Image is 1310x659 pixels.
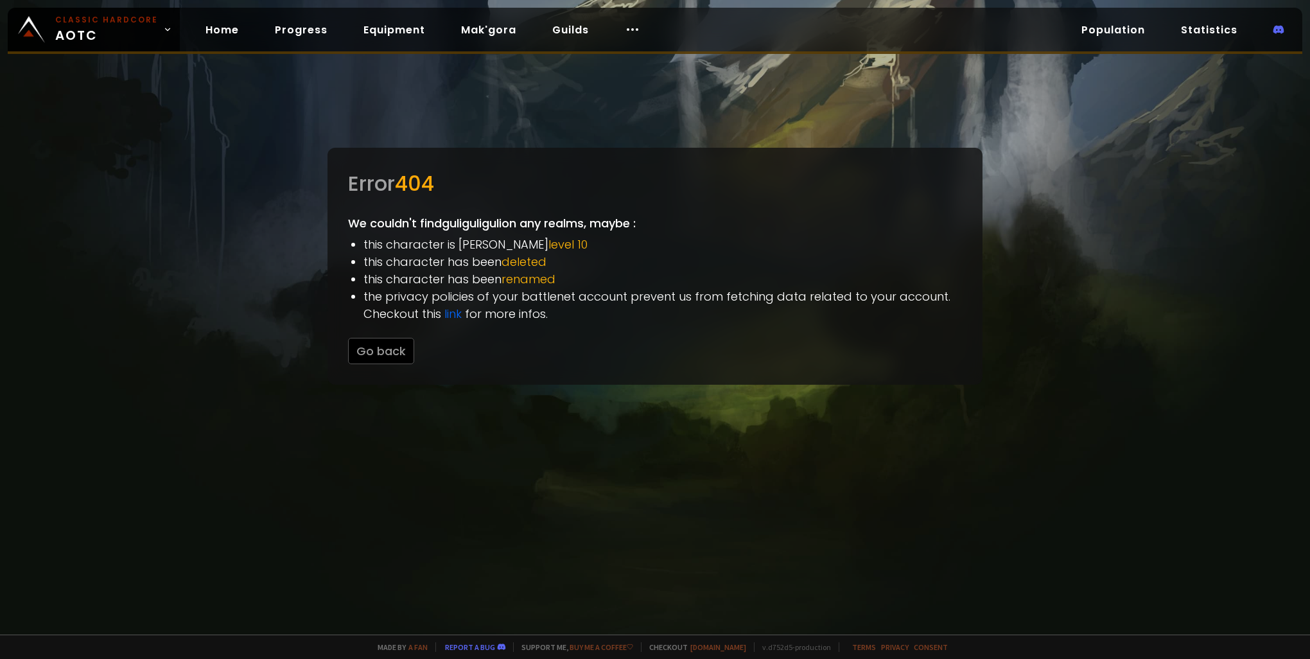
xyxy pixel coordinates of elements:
[353,17,435,43] a: Equipment
[195,17,249,43] a: Home
[1071,17,1155,43] a: Population
[363,253,962,270] li: this character has been
[363,236,962,253] li: this character is [PERSON_NAME]
[395,169,434,198] span: 404
[363,270,962,288] li: this character has been
[852,642,876,652] a: Terms
[363,288,962,322] li: the privacy policies of your battlenet account prevent us from fetching data related to your acco...
[265,17,338,43] a: Progress
[641,642,746,652] span: Checkout
[8,8,180,51] a: Classic HardcoreAOTC
[914,642,948,652] a: Consent
[881,642,909,652] a: Privacy
[570,642,633,652] a: Buy me a coffee
[451,17,527,43] a: Mak'gora
[513,642,633,652] span: Support me,
[444,306,462,322] a: link
[502,254,546,270] span: deleted
[408,642,428,652] a: a fan
[348,168,962,199] div: Error
[754,642,831,652] span: v. d752d5 - production
[55,14,158,45] span: AOTC
[502,271,555,287] span: renamed
[548,236,588,252] span: level 10
[1171,17,1248,43] a: Statistics
[690,642,746,652] a: [DOMAIN_NAME]
[348,343,414,359] a: Go back
[542,17,599,43] a: Guilds
[327,148,983,385] div: We couldn't find guliguliguli on any realms, maybe :
[370,642,428,652] span: Made by
[348,338,414,364] button: Go back
[55,14,158,26] small: Classic Hardcore
[445,642,495,652] a: Report a bug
